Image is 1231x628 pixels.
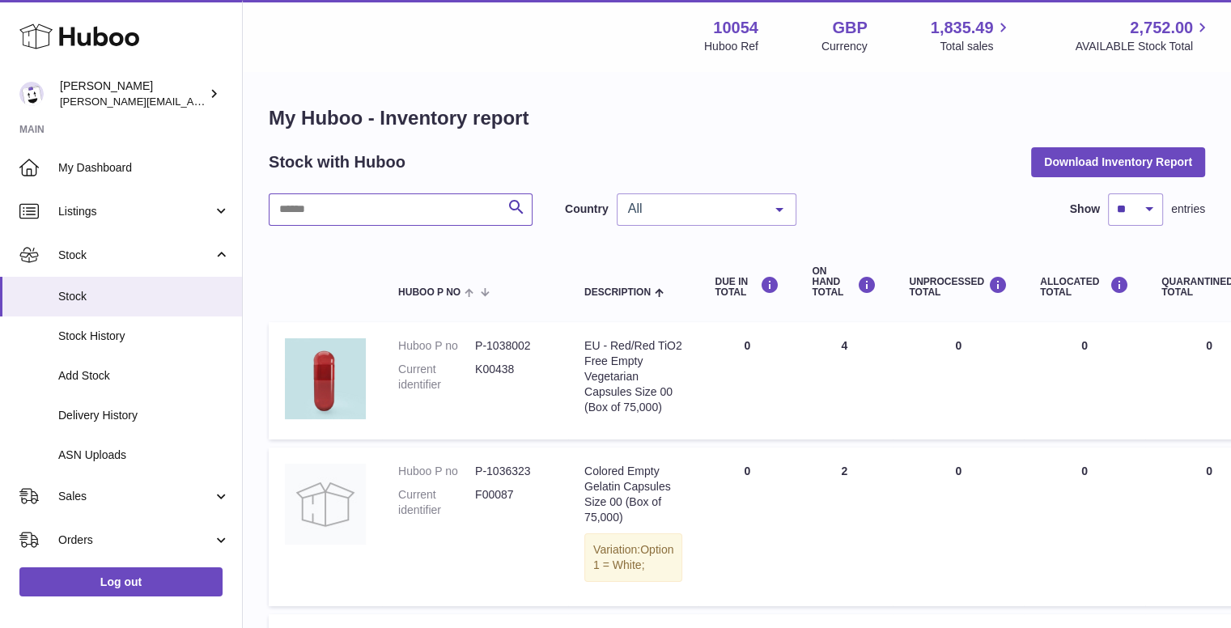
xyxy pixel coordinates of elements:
[19,82,44,106] img: luz@capsuline.com
[285,338,366,419] img: product image
[1206,339,1212,352] span: 0
[1075,17,1212,54] a: 2,752.00 AVAILABLE Stock Total
[1171,202,1205,217] span: entries
[1024,448,1145,605] td: 0
[58,533,213,548] span: Orders
[475,338,552,354] dd: P-1038002
[398,464,475,479] dt: Huboo P no
[584,338,682,414] div: EU - Red/Red TiO2 Free Empty Vegetarian Capsules Size 00 (Box of 75,000)
[58,408,230,423] span: Delivery History
[58,489,213,504] span: Sales
[1206,465,1212,477] span: 0
[398,487,475,518] dt: Current identifier
[19,567,223,596] a: Log out
[698,322,796,439] td: 0
[713,17,758,39] strong: 10054
[1024,322,1145,439] td: 0
[475,362,552,392] dd: K00438
[584,464,682,525] div: Colored Empty Gelatin Capsules Size 00 (Box of 75,000)
[475,487,552,518] dd: F00087
[931,17,994,39] span: 1,835.49
[832,17,867,39] strong: GBP
[698,448,796,605] td: 0
[715,276,779,298] div: DUE IN TOTAL
[58,329,230,344] span: Stock History
[1130,17,1193,39] span: 2,752.00
[269,151,405,173] h2: Stock with Huboo
[940,39,1012,54] span: Total sales
[812,266,877,299] div: ON HAND Total
[1070,202,1100,217] label: Show
[584,287,651,298] span: Description
[704,39,758,54] div: Huboo Ref
[285,464,366,545] img: product image
[931,17,1012,54] a: 1,835.49 Total sales
[58,160,230,176] span: My Dashboard
[909,276,1008,298] div: UNPROCESSED Total
[565,202,609,217] label: Country
[398,287,461,298] span: Huboo P no
[593,543,673,571] span: Option 1 = White;
[269,105,1205,131] h1: My Huboo - Inventory report
[60,95,325,108] span: [PERSON_NAME][EMAIL_ADDRESS][DOMAIN_NAME]
[1040,276,1129,298] div: ALLOCATED Total
[60,78,206,109] div: [PERSON_NAME]
[1075,39,1212,54] span: AVAILABLE Stock Total
[584,533,682,582] div: Variation:
[821,39,868,54] div: Currency
[58,204,213,219] span: Listings
[624,201,763,217] span: All
[58,248,213,263] span: Stock
[58,448,230,463] span: ASN Uploads
[398,338,475,354] dt: Huboo P no
[893,448,1024,605] td: 0
[398,362,475,392] dt: Current identifier
[475,464,552,479] dd: P-1036323
[1031,147,1205,176] button: Download Inventory Report
[58,368,230,384] span: Add Stock
[58,289,230,304] span: Stock
[893,322,1024,439] td: 0
[796,448,893,605] td: 2
[796,322,893,439] td: 4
